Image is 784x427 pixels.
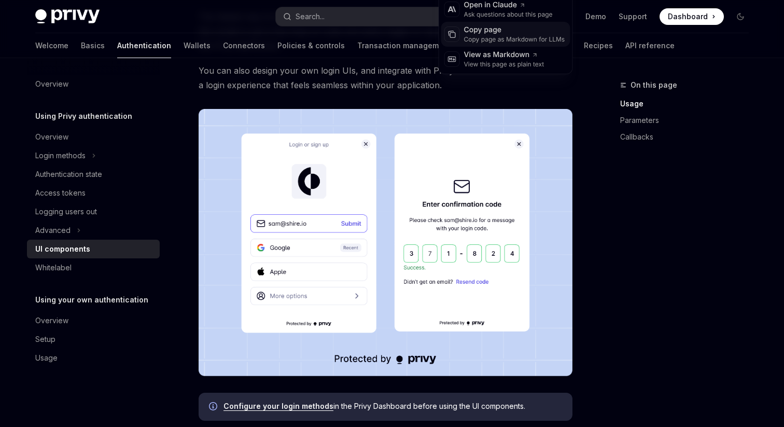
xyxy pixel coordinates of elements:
a: Dashboard [660,8,724,25]
a: Logging users out [27,202,160,221]
a: Configure your login methods [223,402,333,411]
div: View this page as plain text [464,60,544,68]
div: Overview [35,78,68,90]
a: Authentication state [27,165,160,184]
img: images/Onboard.png [199,109,572,376]
svg: Info [209,402,219,412]
a: Transaction management [357,33,451,58]
a: Overview [27,311,160,330]
a: Connectors [223,33,265,58]
a: Whitelabel [27,258,160,277]
a: Recipes [584,33,613,58]
a: Overview [27,75,160,93]
div: Overview [35,131,68,143]
div: Overview [35,314,68,327]
a: Overview [27,128,160,146]
a: Access tokens [27,184,160,202]
div: Whitelabel [35,261,72,274]
div: Login methods [35,149,86,162]
a: Usage [620,95,757,112]
div: Copy page [464,25,565,35]
div: Setup [35,333,55,346]
div: Search... [296,10,325,23]
span: On this page [631,79,677,91]
div: View as Markdown [464,50,544,60]
div: Authentication state [35,168,102,181]
div: Access tokens [35,187,86,199]
span: in the Privy Dashboard before using the UI components. [223,401,562,411]
a: Parameters [620,112,757,129]
a: Callbacks [620,129,757,145]
div: Advanced [35,224,71,237]
a: Welcome [35,33,68,58]
h5: Using your own authentication [35,294,148,306]
a: Wallets [184,33,211,58]
button: Toggle dark mode [732,8,749,25]
a: Authentication [117,33,171,58]
div: Logging users out [35,205,97,218]
div: UI components [35,243,90,255]
a: Basics [81,33,105,58]
a: Usage [27,349,160,367]
span: You can also design your own login UIs, and integrate with Privy’s authentication APIs to offer a... [199,63,572,92]
a: Policies & controls [277,33,345,58]
div: Copy page as Markdown for LLMs [464,35,565,44]
a: API reference [625,33,675,58]
a: Support [619,11,647,22]
span: Dashboard [668,11,708,22]
a: Setup [27,330,160,349]
div: Usage [35,352,58,364]
a: Demo [585,11,606,22]
button: Search...⌘K [276,7,457,26]
div: Ask questions about this page [464,10,553,19]
h5: Using Privy authentication [35,110,132,122]
a: UI components [27,240,160,258]
img: dark logo [35,9,100,24]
